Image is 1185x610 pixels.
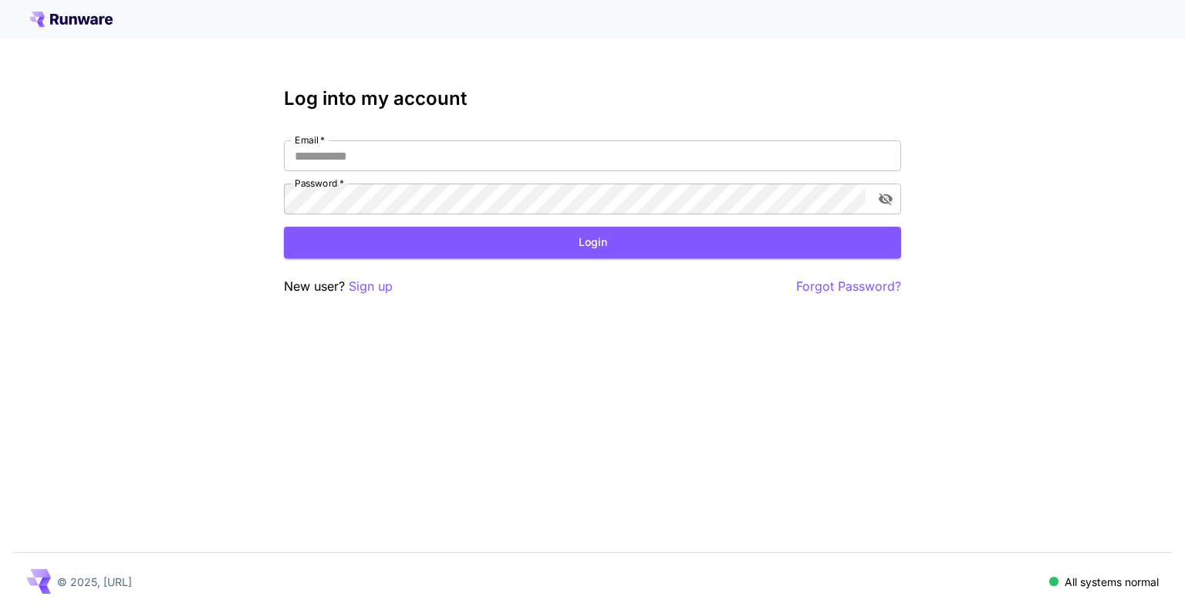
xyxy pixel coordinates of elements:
[796,277,901,296] button: Forgot Password?
[1065,574,1159,590] p: All systems normal
[57,574,132,590] p: © 2025, [URL]
[284,227,901,258] button: Login
[872,185,900,213] button: toggle password visibility
[284,88,901,110] h3: Log into my account
[349,277,393,296] button: Sign up
[284,277,393,296] p: New user?
[295,177,344,190] label: Password
[295,133,325,147] label: Email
